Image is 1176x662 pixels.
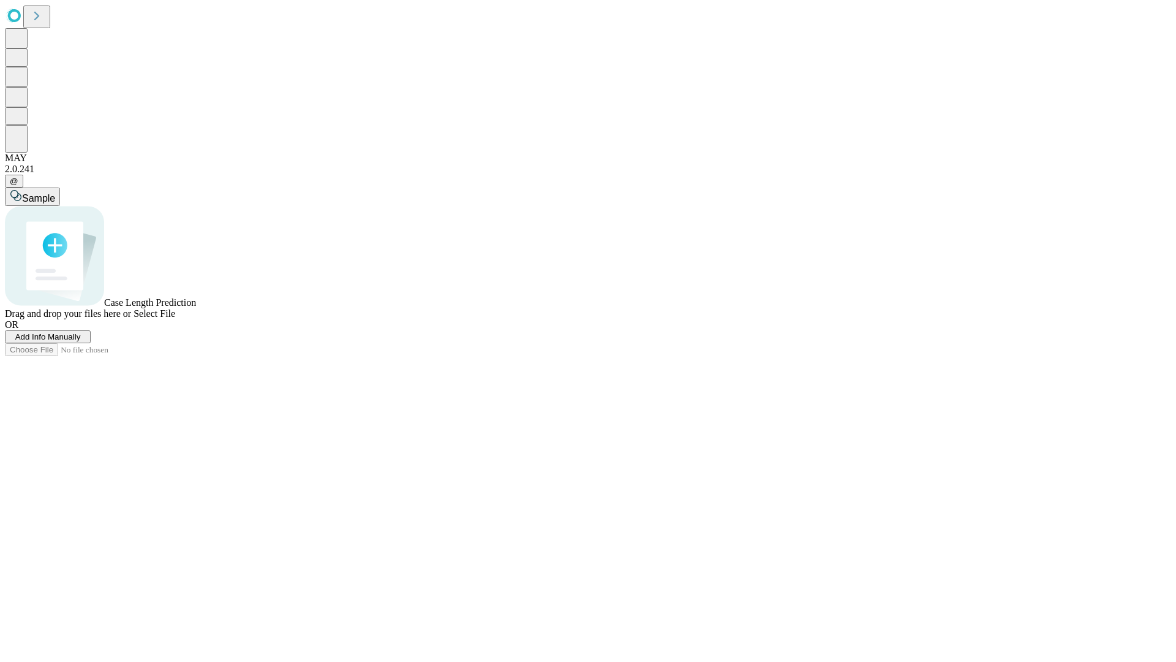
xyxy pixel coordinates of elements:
button: Add Info Manually [5,330,91,343]
span: OR [5,319,18,330]
button: Sample [5,188,60,206]
span: Case Length Prediction [104,297,196,308]
span: Sample [22,193,55,204]
span: Select File [134,308,175,319]
div: MAY [5,153,1171,164]
div: 2.0.241 [5,164,1171,175]
span: Drag and drop your files here or [5,308,131,319]
span: @ [10,177,18,186]
span: Add Info Manually [15,332,81,341]
button: @ [5,175,23,188]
